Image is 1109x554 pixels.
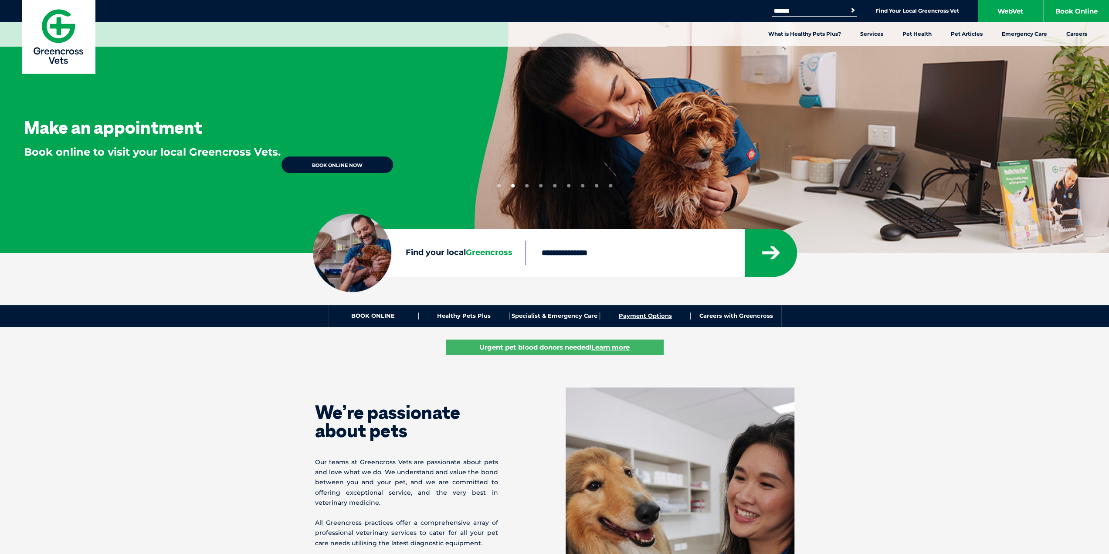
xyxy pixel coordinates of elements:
[875,7,959,14] a: Find Your Local Greencross Vet
[1057,22,1097,46] a: Careers
[941,22,992,46] a: Pet Articles
[24,119,202,136] h3: Make an appointment
[419,313,509,319] a: Healthy Pets Plus
[328,313,419,319] a: BOOK ONLINE
[509,313,600,319] a: Specialist & Emergency Care
[313,246,526,259] label: Find your local
[511,184,515,187] button: 2 of 9
[691,313,781,319] a: Careers with Greencross
[315,403,498,440] h1: We’re passionate about pets
[24,145,281,174] p: Book online to visit your local Greencross Vets.
[315,457,498,508] p: Our teams at Greencross Vets are passionate about pets and love what we do. We understand and val...
[992,22,1057,46] a: Emergency Care
[497,184,501,187] button: 1 of 9
[609,184,612,187] button: 9 of 9
[893,22,941,46] a: Pet Health
[851,22,893,46] a: Services
[848,6,857,15] button: Search
[595,184,598,187] button: 8 of 9
[581,184,584,187] button: 7 of 9
[553,184,556,187] button: 5 of 9
[446,340,664,355] a: Urgent pet blood donors needed!Learn more
[759,22,851,46] a: What is Healthy Pets Plus?
[600,313,691,319] a: Payment Options
[466,248,512,257] span: Greencross
[525,184,529,187] button: 3 of 9
[567,184,570,187] button: 6 of 9
[315,518,498,548] p: All Greencross practices offer a comprehensive array of professional veterinary services to cater...
[539,184,543,187] button: 4 of 9
[281,156,394,174] a: BOOK ONLINE NOW
[591,343,630,351] u: Learn more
